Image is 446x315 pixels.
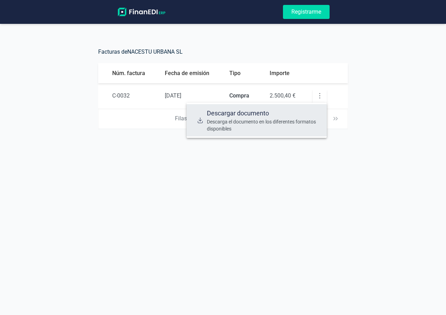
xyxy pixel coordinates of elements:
span: Fecha de emisión [165,70,209,76]
img: logo [116,8,167,16]
span: [DATE] [165,92,181,99]
button: Registrarme [283,5,330,19]
span: 2.500,40 € [270,92,296,99]
span: Importe [270,70,290,76]
strong: Compra [229,92,249,99]
span: Descarga el documento en los diferentes formatos disponibles [207,118,321,132]
span: Núm. factura [112,70,145,76]
span: C-0032 [112,92,130,99]
span: Filas por página [175,114,215,123]
span: Tipo [229,70,241,76]
h5: Facturas de NACESTU URBANA SL [98,46,348,63]
span: Descargar documento [207,108,321,118]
